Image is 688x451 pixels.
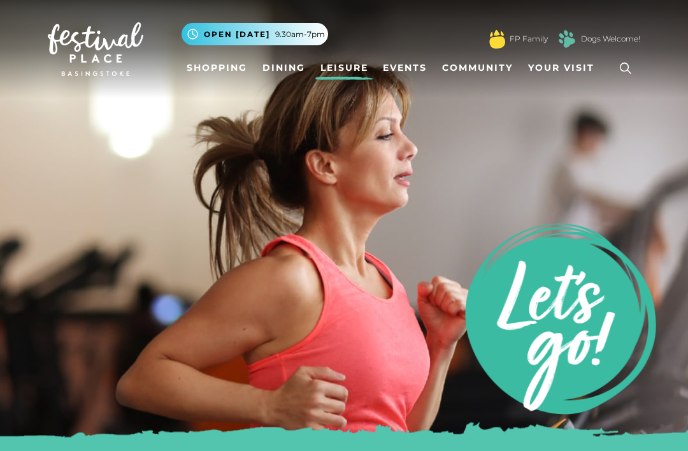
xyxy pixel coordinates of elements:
span: Your Visit [528,61,594,75]
a: Dining [257,56,310,80]
span: 9.30am-7pm [275,29,325,40]
img: Festival Place Logo [48,22,143,76]
span: Open [DATE] [204,29,270,40]
a: Shopping [182,56,252,80]
a: Community [437,56,518,80]
button: Open [DATE] 9.30am-7pm [182,23,328,45]
a: Your Visit [523,56,606,80]
a: Leisure [315,56,373,80]
a: FP Family [510,33,548,45]
a: Events [378,56,432,80]
a: Dogs Welcome! [581,33,640,45]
